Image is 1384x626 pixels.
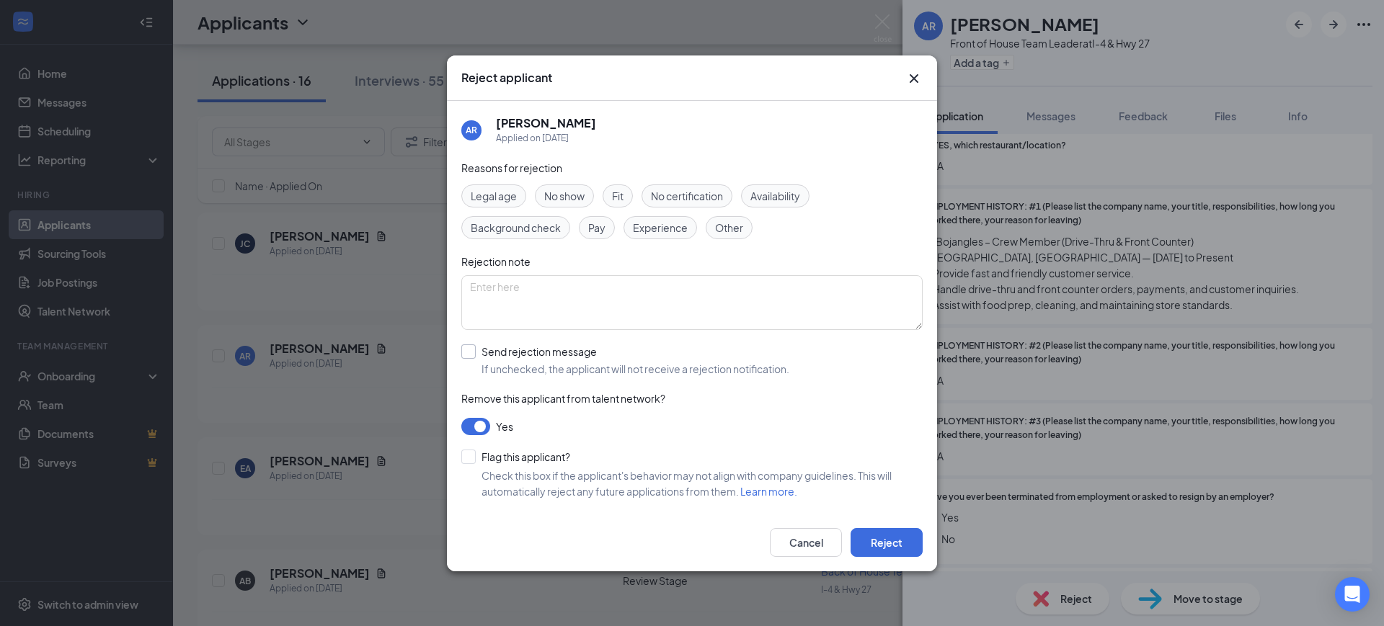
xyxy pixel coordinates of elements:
a: Learn more. [740,485,797,498]
div: AR [466,124,477,136]
button: Close [905,70,923,87]
div: Applied on [DATE] [496,131,596,146]
span: Rejection note [461,255,531,268]
span: Pay [588,220,605,236]
button: Cancel [770,528,842,557]
span: Other [715,220,743,236]
span: No show [544,188,585,204]
span: Reasons for rejection [461,161,562,174]
span: Yes [496,418,513,435]
span: Remove this applicant from talent network? [461,392,665,405]
span: Check this box if the applicant's behavior may not align with company guidelines. This will autom... [482,469,892,498]
svg: Cross [905,70,923,87]
button: Reject [851,528,923,557]
span: Availability [750,188,800,204]
div: Open Intercom Messenger [1335,577,1370,612]
span: Fit [612,188,624,204]
span: No certification [651,188,723,204]
span: Background check [471,220,561,236]
h3: Reject applicant [461,70,552,86]
span: Legal age [471,188,517,204]
span: Experience [633,220,688,236]
h5: [PERSON_NAME] [496,115,596,131]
